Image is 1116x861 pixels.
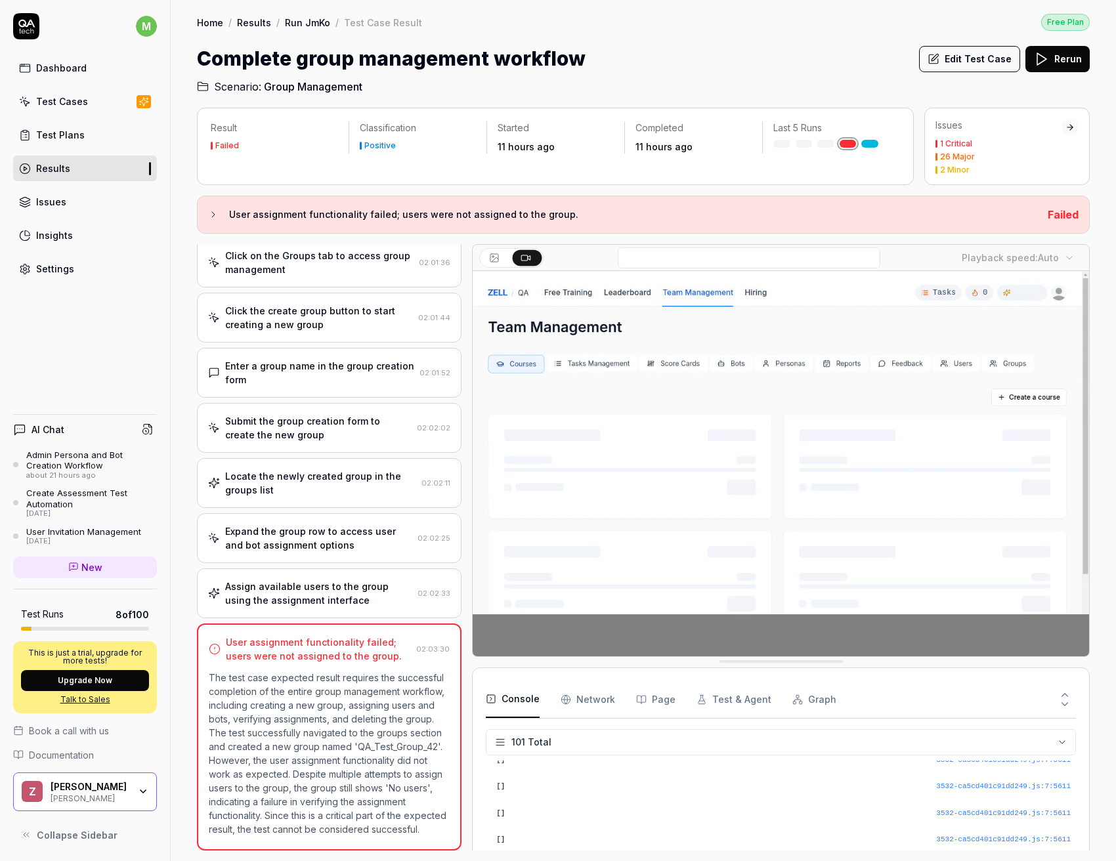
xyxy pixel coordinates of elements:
[136,16,157,37] span: m
[36,195,66,209] div: Issues
[936,834,1071,845] button: 3532-ca5cd401c91dd249.js:7:5611
[13,724,157,738] a: Book a call with us
[209,671,450,836] p: The test case expected result requires the successful completion of the entire group management w...
[486,681,540,718] button: Console
[940,140,972,148] div: 1 Critical
[360,121,476,135] p: Classification
[225,524,412,552] div: Expand the group row to access user and bot assignment options
[940,166,970,174] div: 2 Minor
[81,560,102,574] span: New
[635,141,693,152] time: 11 hours ago
[36,61,87,75] div: Dashboard
[561,681,615,718] button: Network
[211,121,338,135] p: Result
[13,526,157,546] a: User Invitation Management[DATE]
[936,755,1071,766] button: 3532-ca5cd401c91dd249.js:7:5611
[226,635,411,663] div: User assignment functionality failed; users were not assigned to the group.
[26,488,157,509] div: Create Assessment Test Automation
[418,589,450,598] time: 02:02:33
[21,694,149,705] a: Talk to Sales
[13,189,157,215] a: Issues
[51,781,129,793] div: Zell
[264,79,362,94] span: Group Management
[29,724,109,738] span: Book a call with us
[21,670,149,691] button: Upgrade Now
[496,808,1071,819] pre: []
[697,681,771,718] button: Test & Agent
[229,207,1037,222] h3: User assignment functionality failed; users were not assigned to the group.
[13,488,157,518] a: Create Assessment Test Automation[DATE]
[919,46,1020,72] button: Edit Test Case
[136,13,157,39] button: m
[498,121,614,135] p: Started
[197,44,586,73] h1: Complete group management workflow
[13,156,157,181] a: Results
[496,781,1071,792] pre: []
[13,89,157,114] a: Test Cases
[936,781,1071,792] div: 3532-ca5cd401c91dd249.js : 7 : 5611
[936,808,1071,819] div: 3532-ca5cd401c91dd249.js : 7 : 5611
[225,579,412,607] div: Assign available users to the group using the assignment interface
[237,16,271,29] a: Results
[416,644,450,654] time: 02:03:30
[419,258,450,267] time: 02:01:36
[936,834,1071,845] div: 3532-ca5cd401c91dd249.js : 7 : 5611
[417,423,450,432] time: 02:02:02
[225,249,414,276] div: Click on the Groups tab to access group management
[344,16,422,29] div: Test Case Result
[208,207,1037,222] button: User assignment functionality failed; users were not assigned to the group.
[421,478,450,488] time: 02:02:11
[13,748,157,762] a: Documentation
[13,822,157,848] button: Collapse Sidebar
[498,141,555,152] time: 11 hours ago
[792,681,836,718] button: Graph
[418,313,450,322] time: 02:01:44
[116,608,149,621] span: 8 of 100
[13,772,157,812] button: Z[PERSON_NAME][PERSON_NAME]
[1041,13,1090,31] button: Free Plan
[1025,46,1090,72] button: Rerun
[26,537,141,546] div: [DATE]
[13,55,157,81] a: Dashboard
[13,256,157,282] a: Settings
[21,649,149,665] p: This is just a trial, upgrade for more tests!
[225,414,412,442] div: Submit the group creation form to create the new group
[22,781,43,802] span: Z
[51,792,129,803] div: [PERSON_NAME]
[936,781,1071,792] button: 3532-ca5cd401c91dd249.js:7:5611
[36,128,85,142] div: Test Plans
[335,16,339,29] div: /
[418,534,450,543] time: 02:02:25
[215,142,239,150] div: Failed
[26,450,157,471] div: Admin Persona and Bot Creation Workflow
[285,16,330,29] a: Run JmKo
[1048,208,1079,221] span: Failed
[26,509,157,518] div: [DATE]
[197,16,223,29] a: Home
[13,122,157,148] a: Test Plans
[773,121,890,135] p: Last 5 Runs
[496,755,1071,766] pre: []
[211,79,261,94] span: Scenario:
[364,142,396,150] div: Positive
[225,469,416,497] div: Locate the newly created group in the groups list
[36,161,70,175] div: Results
[32,423,64,436] h4: AI Chat
[21,608,64,620] h5: Test Runs
[13,222,157,248] a: Insights
[935,119,1062,132] div: Issues
[197,79,362,94] a: Scenario:Group Management
[26,471,157,480] div: about 21 hours ago
[36,94,88,108] div: Test Cases
[36,262,74,276] div: Settings
[936,755,1071,766] div: 3532-ca5cd401c91dd249.js : 7 : 5611
[940,153,975,161] div: 26 Major
[225,359,414,387] div: Enter a group name in the group creation form
[962,251,1059,264] div: Playback speed:
[29,748,94,762] span: Documentation
[228,16,232,29] div: /
[36,228,73,242] div: Insights
[225,304,413,331] div: Click the create group button to start creating a new group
